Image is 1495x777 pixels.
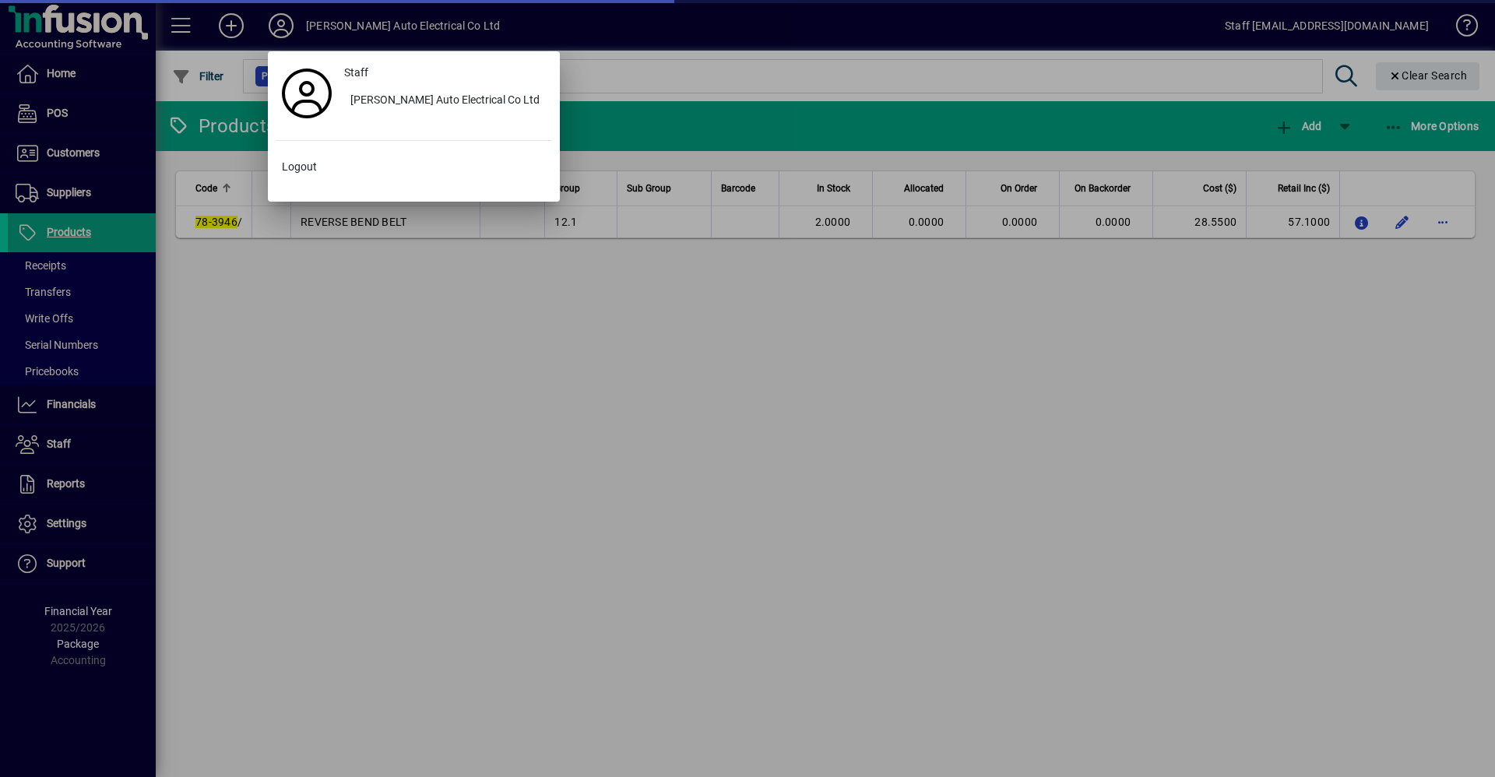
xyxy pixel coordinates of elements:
span: Logout [282,159,317,175]
a: Profile [276,79,338,107]
button: Logout [276,153,552,181]
button: [PERSON_NAME] Auto Electrical Co Ltd [338,87,552,115]
span: Staff [344,65,368,81]
a: Staff [338,59,552,87]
